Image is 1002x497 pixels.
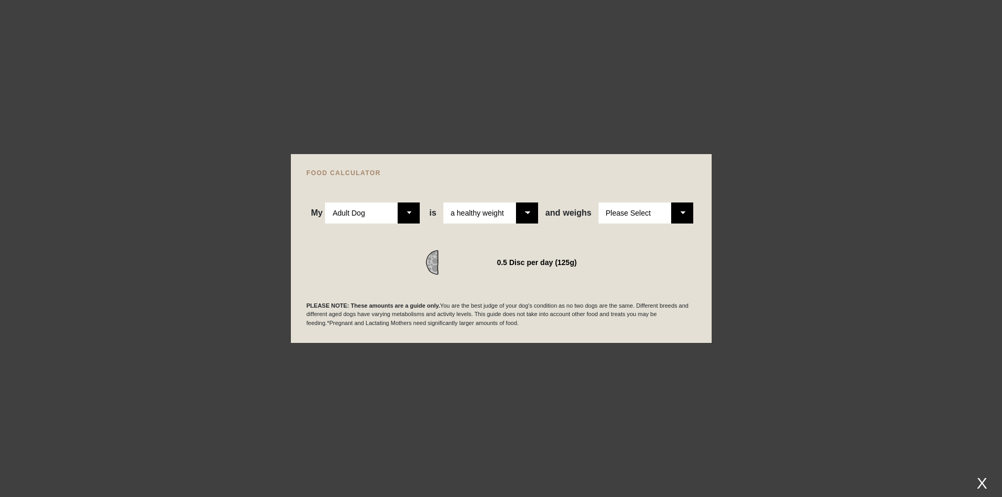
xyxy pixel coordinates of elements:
[497,255,577,270] div: 0.5 Disc per day (125g)
[973,474,991,492] div: X
[429,208,436,218] span: is
[307,301,696,328] p: You are the best judge of your dog's condition as no two dogs are the same. Different breeds and ...
[307,170,696,176] h4: FOOD CALCULATOR
[545,208,592,218] span: weighs
[307,302,440,309] b: PLEASE NOTE: These amounts are a guide only.
[545,208,563,218] span: and
[311,208,322,218] span: My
